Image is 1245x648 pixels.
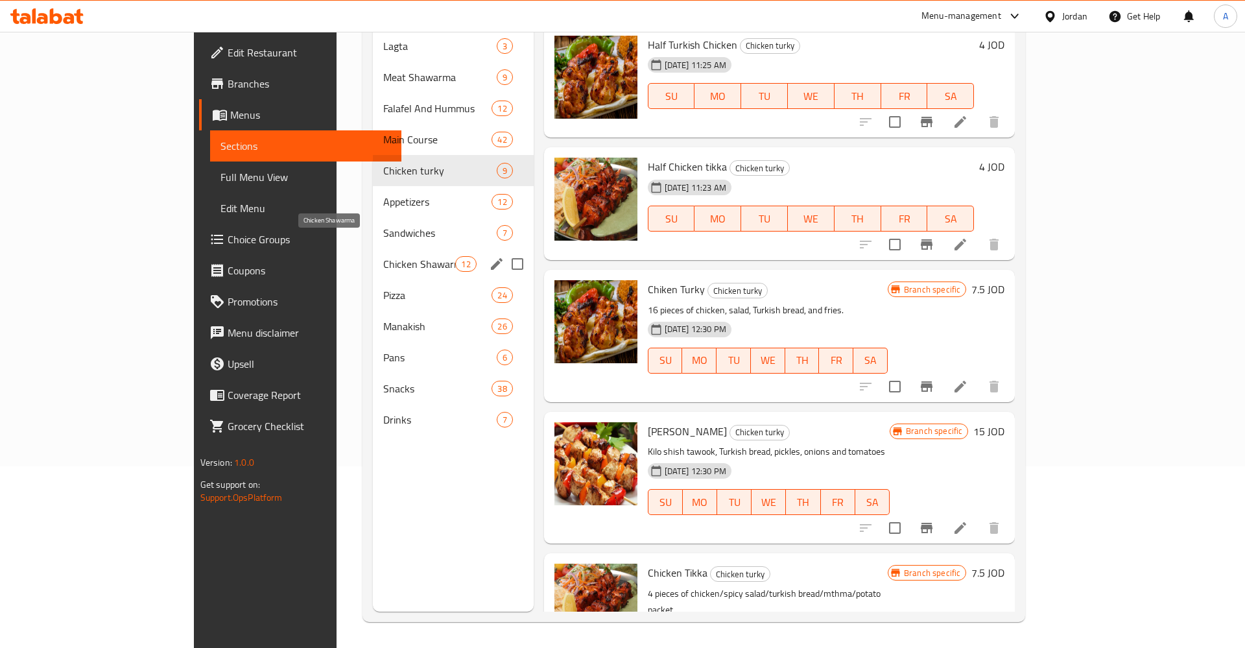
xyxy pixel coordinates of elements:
[497,412,513,427] div: items
[840,87,876,106] span: TH
[659,59,731,71] span: [DATE] 11:25 AM
[199,317,402,348] a: Menu disclaimer
[383,256,455,272] span: Chicken Shawarma
[730,161,789,176] span: Chicken turky
[648,35,737,54] span: Half Turkish Chicken
[210,130,402,162] a: Sections
[835,206,881,232] button: TH
[717,489,752,515] button: TU
[741,38,800,53] span: Chicken turky
[228,294,392,309] span: Promotions
[793,210,829,228] span: WE
[826,493,850,512] span: FR
[220,138,392,154] span: Sections
[373,155,534,186] div: Chicken turky9
[840,210,876,228] span: TH
[911,229,942,260] button: Branch-specific-item
[492,101,512,116] div: items
[554,422,637,505] img: Sheesh Tawok
[694,206,741,232] button: MO
[921,8,1001,24] div: Menu-management
[554,280,637,363] img: Chiken Turky
[978,512,1010,544] button: delete
[199,348,402,379] a: Upsell
[383,225,496,241] span: Sandwiches
[881,108,908,136] span: Select to update
[373,93,534,124] div: Falafel And Hummus12
[746,210,783,228] span: TU
[730,425,789,440] span: Chicken turky
[383,194,492,210] span: Appetizers
[383,412,496,427] span: Drinks
[383,69,496,85] span: Meat Shawarma
[710,566,770,582] div: Chicken turky
[932,87,969,106] span: SA
[200,489,283,506] a: Support.OpsPlatform
[654,87,690,106] span: SU
[220,200,392,216] span: Edit Menu
[1062,9,1087,23] div: Jordan
[228,325,392,341] span: Menu disclaimer
[648,563,707,582] span: Chicken Tikka
[682,348,717,374] button: MO
[554,158,637,241] img: Half Chicken tikka
[492,287,512,303] div: items
[741,206,788,232] button: TU
[979,36,1004,54] h6: 4 JOD
[978,106,1010,138] button: delete
[383,318,492,334] span: Manakish
[383,38,496,54] span: Lagta
[373,311,534,342] div: Manakish26
[383,101,492,116] span: Falafel And Hummus
[757,493,781,512] span: WE
[746,87,783,106] span: TU
[911,106,942,138] button: Branch-specific-item
[722,351,746,370] span: TU
[210,162,402,193] a: Full Menu View
[860,493,884,512] span: SA
[886,87,923,106] span: FR
[228,45,392,60] span: Edit Restaurant
[497,163,513,178] div: items
[786,489,820,515] button: TH
[383,350,496,365] span: Pans
[492,134,512,146] span: 42
[383,132,492,147] span: Main Course
[722,493,746,512] span: TU
[751,348,785,374] button: WE
[881,206,928,232] button: FR
[953,379,968,394] a: Edit menu item
[821,489,855,515] button: FR
[886,210,923,228] span: FR
[487,254,506,274] button: edit
[785,348,820,374] button: TH
[901,425,967,437] span: Branch specific
[497,38,513,54] div: items
[1223,9,1228,23] span: A
[953,114,968,130] a: Edit menu item
[654,210,690,228] span: SU
[654,493,678,512] span: SU
[756,351,780,370] span: WE
[199,37,402,68] a: Edit Restaurant
[932,210,969,228] span: SA
[855,489,890,515] button: SA
[788,83,835,109] button: WE
[373,62,534,93] div: Meat Shawarma9
[383,287,492,303] span: Pizza
[729,425,790,440] div: Chicken turky
[554,564,637,647] img: Chicken Tikka
[648,83,695,109] button: SU
[688,493,712,512] span: MO
[210,193,402,224] a: Edit Menu
[648,586,888,618] p: 4 pieces of chicken/spicy salad/turkish bread/mthma/potato packet
[497,40,512,53] span: 3
[492,381,512,396] div: items
[648,206,695,232] button: SU
[819,348,853,374] button: FR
